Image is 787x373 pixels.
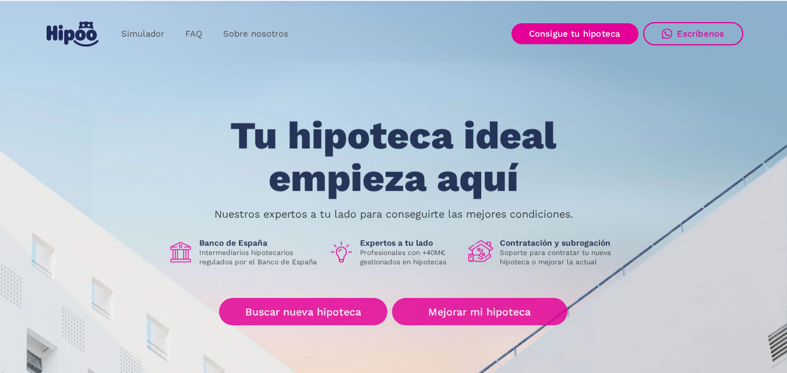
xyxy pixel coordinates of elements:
a: Consigue tu hipoteca [511,23,638,44]
p: Soporte para contratar tu nueva hipoteca o mejorar la actual [500,248,620,267]
a: Escríbenos [643,22,743,45]
h1: Expertos a tu lado [360,238,459,248]
a: Simulador [111,23,175,45]
a: Sobre nosotros [213,23,299,45]
a: Mejorar mi hipoteca [392,299,567,326]
a: home [44,17,101,51]
h1: Tu hipoteca ideal empieza aquí [172,115,614,200]
p: Profesionales con +40M€ gestionados en hipotecas [360,248,459,267]
div: Escríbenos [677,29,725,39]
h1: Contratación y subrogación [500,238,620,248]
a: FAQ [175,23,213,45]
p: Nuestros expertos a tu lado para conseguirte las mejores condiciones. [214,209,573,219]
p: Intermediarios hipotecarios regulados por el Banco de España [199,248,319,267]
h1: Banco de España [199,238,319,248]
a: Buscar nueva hipoteca [219,299,387,326]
